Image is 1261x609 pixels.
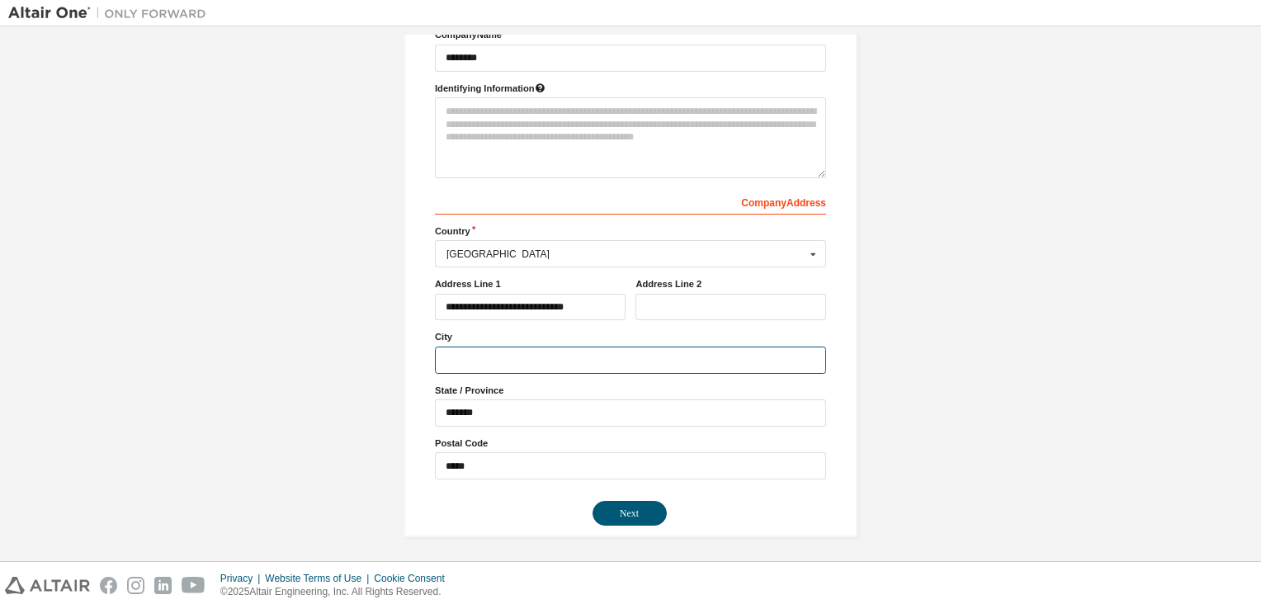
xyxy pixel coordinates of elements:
label: Please provide any information that will help our support team identify your company. Email and n... [435,82,826,95]
img: altair_logo.svg [5,577,90,594]
img: instagram.svg [127,577,144,594]
p: © 2025 Altair Engineering, Inc. All Rights Reserved. [220,585,455,599]
label: Postal Code [435,437,826,450]
div: [GEOGRAPHIC_DATA] [446,249,805,259]
label: Company Name [435,28,826,41]
img: facebook.svg [100,577,117,594]
img: linkedin.svg [154,577,172,594]
img: Altair One [8,5,215,21]
div: Cookie Consent [374,572,454,585]
div: Privacy [220,572,265,585]
button: Next [593,501,667,526]
div: Website Terms of Use [265,572,374,585]
label: State / Province [435,384,826,397]
div: Company Address [435,188,826,215]
label: Country [435,224,826,238]
img: youtube.svg [182,577,205,594]
label: Address Line 2 [635,277,826,290]
label: Address Line 1 [435,277,626,290]
label: City [435,330,826,343]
